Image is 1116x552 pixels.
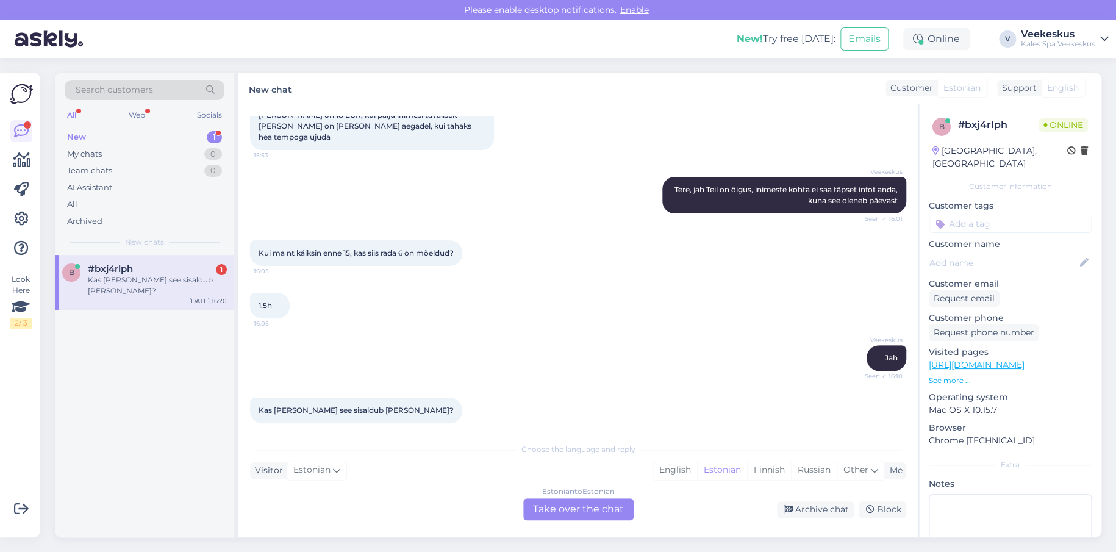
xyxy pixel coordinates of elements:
span: b [69,268,74,277]
label: New chat [249,80,292,96]
div: Support [997,82,1037,95]
b: New! [737,33,763,45]
div: All [67,198,77,210]
div: Estonian to Estonian [542,486,615,497]
div: Finnish [747,461,791,479]
span: 16:20 [254,424,299,433]
div: Estonian [697,461,747,479]
div: Try free [DATE]: [737,32,835,46]
span: Seen ✓ 16:01 [857,214,903,223]
div: 0 [204,165,222,177]
p: See more ... [929,375,1092,386]
span: Online [1039,118,1088,132]
div: Russian [791,461,837,479]
p: Browser [929,421,1092,434]
div: 1 [216,264,227,275]
div: Socials [195,107,224,123]
p: Customer name [929,238,1092,251]
div: Archive chat [777,501,854,518]
div: Web [126,107,148,123]
input: Add a tag [929,215,1092,233]
div: 1 [207,131,222,143]
div: [DATE] 16:20 [189,296,227,306]
div: English [653,461,697,479]
div: # bxj4rlph [958,118,1039,132]
div: Customer [885,82,933,95]
div: Team chats [67,165,112,177]
p: Visited pages [929,346,1092,359]
p: Customer email [929,278,1092,290]
span: Kui ma nt käiksin enne 15, kas siis rada 6 on mõeldud? [259,248,454,257]
div: My chats [67,148,102,160]
span: English [1047,82,1079,95]
span: Tere, jah Teil on õigus, inimeste kohta ei saa täpset infot anda, kuna see oleneb päevast [674,185,900,205]
span: Seen ✓ 16:10 [857,371,903,381]
div: Customer information [929,181,1092,192]
a: VeekeskusKales Spa Veekeskus [1021,29,1109,49]
div: Request email [929,290,1000,307]
div: AI Assistant [67,182,112,194]
div: Extra [929,459,1092,470]
div: 2 / 3 [10,318,32,329]
span: New chats [125,237,164,248]
span: Other [843,464,868,475]
div: Kas [PERSON_NAME] see sisaldub [PERSON_NAME]? [88,274,227,296]
div: 0 [204,148,222,160]
span: 16:05 [254,267,299,276]
span: Veekeskus [857,335,903,345]
div: Visitor [250,464,283,477]
div: Kales Spa Veekeskus [1021,39,1095,49]
span: Estonian [293,464,331,477]
div: Block [859,501,906,518]
div: V [999,30,1016,48]
span: 16:05 [254,319,299,328]
div: All [65,107,79,123]
p: Customer phone [929,312,1092,324]
div: Take over the chat [523,498,634,520]
p: Customer tags [929,199,1092,212]
span: Estonian [943,82,981,95]
span: Enable [617,4,653,15]
button: Emails [840,27,889,51]
p: Notes [929,478,1092,490]
span: b [939,122,945,131]
span: Jah [885,353,898,362]
div: [GEOGRAPHIC_DATA], [GEOGRAPHIC_DATA] [932,145,1067,170]
div: New [67,131,86,143]
div: Request phone number [929,324,1039,341]
span: Search customers [76,84,153,96]
input: Add name [929,256,1078,270]
div: Archived [67,215,102,228]
div: Look Here [10,274,32,329]
span: Veekeskus [857,167,903,176]
p: Operating system [929,391,1092,404]
span: 15:53 [254,151,299,160]
div: Veekeskus [1021,29,1095,39]
span: 1.5h [259,301,272,310]
div: Online [903,28,970,50]
img: Askly Logo [10,82,33,106]
a: [URL][DOMAIN_NAME] [929,359,1025,370]
span: Kas [PERSON_NAME] see sisaldub [PERSON_NAME]? [259,406,454,415]
div: Me [885,464,903,477]
span: #bxj4rlph [88,263,133,274]
div: Choose the language and reply [250,444,906,455]
p: Chrome [TECHNICAL_ID] [929,434,1092,447]
p: Mac OS X 10.15.7 [929,404,1092,417]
